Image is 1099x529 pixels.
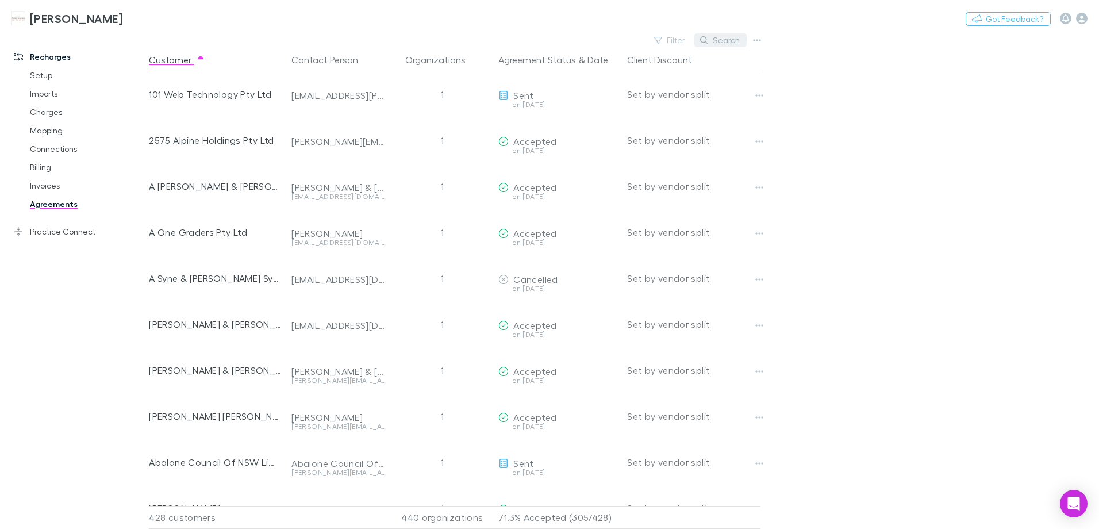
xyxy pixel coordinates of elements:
[627,301,760,347] div: Set by vendor split
[513,366,556,377] span: Accepted
[5,5,129,32] a: [PERSON_NAME]
[18,66,155,85] a: Setup
[149,393,282,439] div: [PERSON_NAME] [PERSON_NAME]
[2,48,155,66] a: Recharges
[390,255,494,301] div: 1
[390,301,494,347] div: 1
[149,71,282,117] div: 101 Web Technology Pty Ltd
[627,163,760,209] div: Set by vendor split
[149,301,282,347] div: [PERSON_NAME] & [PERSON_NAME]
[498,285,618,292] div: on [DATE]
[18,140,155,158] a: Connections
[291,228,386,239] div: [PERSON_NAME]
[627,255,760,301] div: Set by vendor split
[390,393,494,439] div: 1
[11,11,25,25] img: Hales Douglass's Logo
[513,228,556,239] span: Accepted
[291,504,386,515] div: [PERSON_NAME]
[149,255,282,301] div: A Syne & [PERSON_NAME] Syne & [PERSON_NAME] [PERSON_NAME] & R Syne
[18,177,155,195] a: Invoices
[648,33,692,47] button: Filter
[627,347,760,393] div: Set by vendor split
[498,48,576,71] button: Agreement Status
[291,423,386,430] div: [PERSON_NAME][EMAIL_ADDRESS][DOMAIN_NAME]
[291,193,386,200] div: [EMAIL_ADDRESS][DOMAIN_NAME]
[498,507,618,528] p: 71.3% Accepted (305/428)
[390,506,494,529] div: 440 organizations
[291,412,386,423] div: [PERSON_NAME]
[18,195,155,213] a: Agreements
[2,223,155,241] a: Practice Connect
[291,90,386,101] div: [EMAIL_ADDRESS][PERSON_NAME][DOMAIN_NAME]
[513,136,556,147] span: Accepted
[498,331,618,338] div: on [DATE]
[513,504,556,515] span: Accepted
[291,182,386,193] div: [PERSON_NAME] & [PERSON_NAME]
[627,393,760,439] div: Set by vendor split
[513,458,533,469] span: Sent
[498,239,618,246] div: on [DATE]
[513,90,533,101] span: Sent
[291,239,386,246] div: [EMAIL_ADDRESS][DOMAIN_NAME]
[513,412,556,423] span: Accepted
[694,33,747,47] button: Search
[627,71,760,117] div: Set by vendor split
[405,48,479,71] button: Organizations
[149,48,205,71] button: Customer
[1060,490,1088,517] div: Open Intercom Messenger
[498,469,618,476] div: on [DATE]
[966,12,1051,26] button: Got Feedback?
[498,423,618,430] div: on [DATE]
[390,71,494,117] div: 1
[18,158,155,177] a: Billing
[587,48,608,71] button: Date
[390,347,494,393] div: 1
[291,48,372,71] button: Contact Person
[291,458,386,469] div: Abalone Council Of NSW Limited
[291,366,386,377] div: [PERSON_NAME] & [PERSON_NAME] & [PERSON_NAME] & [PERSON_NAME]
[390,439,494,485] div: 1
[18,103,155,121] a: Charges
[498,377,618,384] div: on [DATE]
[390,117,494,163] div: 1
[513,274,558,285] span: Cancelled
[513,182,556,193] span: Accepted
[18,85,155,103] a: Imports
[149,209,282,255] div: A One Graders Pty Ltd
[291,320,386,331] div: [EMAIL_ADDRESS][DOMAIN_NAME]
[291,136,386,147] div: [PERSON_NAME][EMAIL_ADDRESS][DOMAIN_NAME]
[627,48,706,71] button: Client Discount
[18,121,155,140] a: Mapping
[498,101,618,108] div: on [DATE]
[149,506,287,529] div: 428 customers
[149,163,282,209] div: A [PERSON_NAME] & [PERSON_NAME]
[513,320,556,331] span: Accepted
[627,439,760,485] div: Set by vendor split
[390,209,494,255] div: 1
[291,469,386,476] div: [PERSON_NAME][EMAIL_ADDRESS][DOMAIN_NAME]
[498,147,618,154] div: on [DATE]
[291,274,386,285] div: [EMAIL_ADDRESS][DOMAIN_NAME]
[149,117,282,163] div: 2575 Alpine Holdings Pty Ltd
[627,117,760,163] div: Set by vendor split
[390,163,494,209] div: 1
[291,377,386,384] div: [PERSON_NAME][EMAIL_ADDRESS][DOMAIN_NAME]
[498,193,618,200] div: on [DATE]
[627,209,760,255] div: Set by vendor split
[149,347,282,393] div: [PERSON_NAME] & [PERSON_NAME] & [PERSON_NAME] & [PERSON_NAME]
[498,48,618,71] div: &
[30,11,122,25] h3: [PERSON_NAME]
[149,439,282,485] div: Abalone Council Of NSW Limited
